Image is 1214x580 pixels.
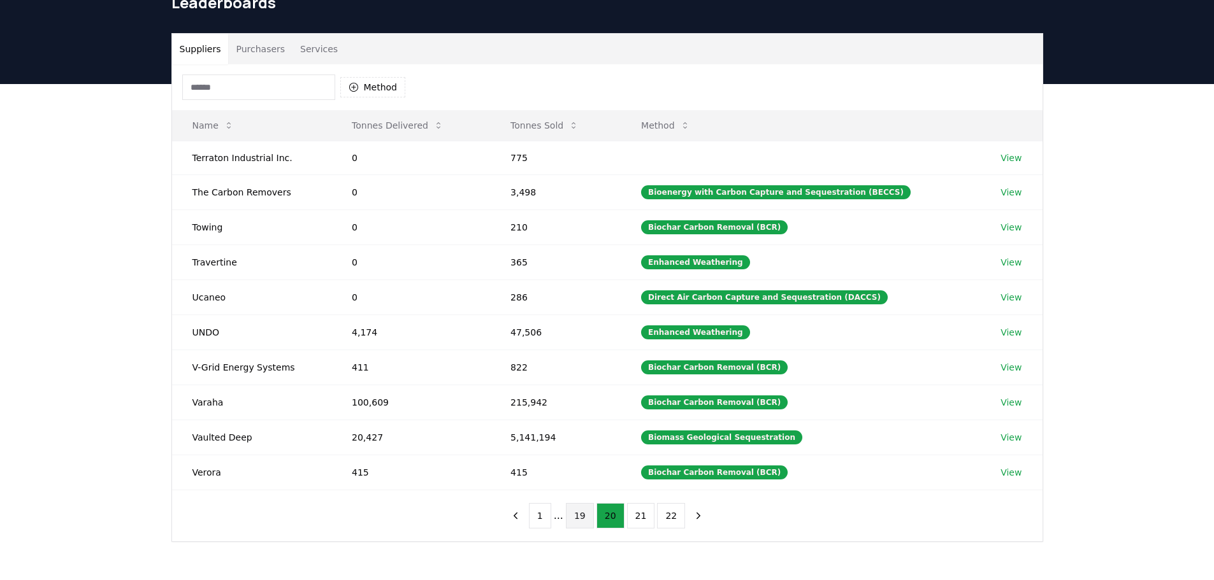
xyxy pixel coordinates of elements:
td: Terraton Industrial Inc. [172,141,332,174]
td: Towing [172,209,332,244]
a: View [1001,396,1022,409]
td: Varaha [172,385,332,420]
div: Enhanced Weathering [641,325,750,339]
td: 3,498 [490,174,621,209]
td: 5,141,194 [490,420,621,455]
div: Direct Air Carbon Capture and Sequestration (DACCS) [641,290,888,304]
td: 0 [331,279,490,315]
td: Vaulted Deep [172,420,332,455]
td: UNDO [172,315,332,350]
li: ... [554,508,563,523]
button: previous page [505,503,526,528]
td: 286 [490,279,621,315]
button: Name [182,113,244,138]
td: 20,427 [331,420,490,455]
button: 21 [627,503,655,528]
div: Enhanced Weathering [641,255,750,269]
td: Verora [172,455,332,490]
button: 22 [657,503,685,528]
a: View [1001,256,1022,269]
div: Biochar Carbon Removal (BCR) [641,360,788,374]
a: View [1001,291,1022,304]
button: Services [293,34,345,64]
td: 215,942 [490,385,621,420]
button: 19 [566,503,594,528]
td: 0 [331,244,490,279]
td: 210 [490,209,621,244]
td: 100,609 [331,385,490,420]
td: 775 [490,141,621,174]
button: Tonnes Delivered [342,113,454,138]
div: Biomass Geological Sequestration [641,430,802,444]
a: View [1001,361,1022,374]
button: 1 [529,503,551,528]
td: 411 [331,350,490,385]
button: 20 [596,503,625,528]
td: 415 [490,455,621,490]
td: 0 [331,174,490,209]
td: The Carbon Removers [172,174,332,209]
div: Biochar Carbon Removal (BCR) [641,220,788,234]
td: V-Grid Energy Systems [172,350,332,385]
a: View [1001,326,1022,339]
td: Travertine [172,244,332,279]
button: Purchasers [228,34,293,64]
a: View [1001,221,1022,234]
button: Suppliers [172,34,229,64]
button: Method [340,77,406,97]
td: Ucaneo [172,279,332,315]
td: 0 [331,209,490,244]
td: 0 [331,141,490,174]
button: Method [631,113,700,138]
button: Tonnes Sold [500,113,589,138]
div: Biochar Carbon Removal (BCR) [641,395,788,409]
td: 822 [490,350,621,385]
div: Bioenergy with Carbon Capture and Sequestration (BECCS) [641,185,911,199]
td: 4,174 [331,315,490,350]
button: next page [688,503,709,528]
a: View [1001,186,1022,199]
div: Biochar Carbon Removal (BCR) [641,465,788,479]
a: View [1001,466,1022,479]
td: 47,506 [490,315,621,350]
a: View [1001,431,1022,444]
a: View [1001,152,1022,164]
td: 415 [331,455,490,490]
td: 365 [490,244,621,279]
